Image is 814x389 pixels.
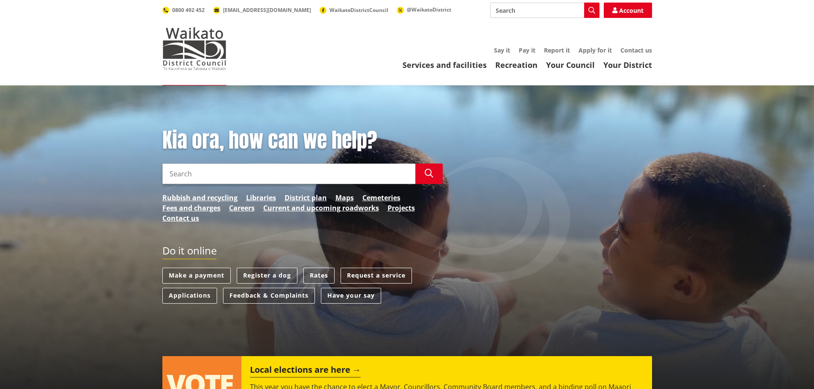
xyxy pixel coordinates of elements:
[407,6,451,13] span: @WaikatoDistrict
[229,203,255,213] a: Careers
[172,6,205,14] span: 0800 492 452
[162,268,231,284] a: Make a payment
[162,203,220,213] a: Fees and charges
[162,193,238,203] a: Rubbish and recycling
[213,6,311,14] a: [EMAIL_ADDRESS][DOMAIN_NAME]
[162,128,443,153] h1: Kia ora, how can we help?
[495,60,538,70] a: Recreation
[775,353,805,384] iframe: Messenger Launcher
[341,268,412,284] a: Request a service
[544,46,570,54] a: Report it
[388,203,415,213] a: Projects
[579,46,612,54] a: Apply for it
[162,27,226,70] img: Waikato District Council - Te Kaunihera aa Takiwaa o Waikato
[335,193,354,203] a: Maps
[362,193,400,203] a: Cemeteries
[162,164,415,184] input: Search input
[223,288,315,304] a: Feedback & Complaints
[162,245,217,260] h2: Do it online
[223,6,311,14] span: [EMAIL_ADDRESS][DOMAIN_NAME]
[620,46,652,54] a: Contact us
[162,6,205,14] a: 0800 492 452
[263,203,379,213] a: Current and upcoming roadworks
[250,365,361,377] h2: Local elections are here
[490,3,599,18] input: Search input
[519,46,535,54] a: Pay it
[397,6,451,13] a: @WaikatoDistrict
[403,60,487,70] a: Services and facilities
[162,288,217,304] a: Applications
[320,6,388,14] a: WaikatoDistrictCouncil
[237,268,297,284] a: Register a dog
[285,193,327,203] a: District plan
[303,268,335,284] a: Rates
[546,60,595,70] a: Your Council
[603,60,652,70] a: Your District
[246,193,276,203] a: Libraries
[162,213,199,223] a: Contact us
[604,3,652,18] a: Account
[329,6,388,14] span: WaikatoDistrictCouncil
[494,46,510,54] a: Say it
[321,288,381,304] a: Have your say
